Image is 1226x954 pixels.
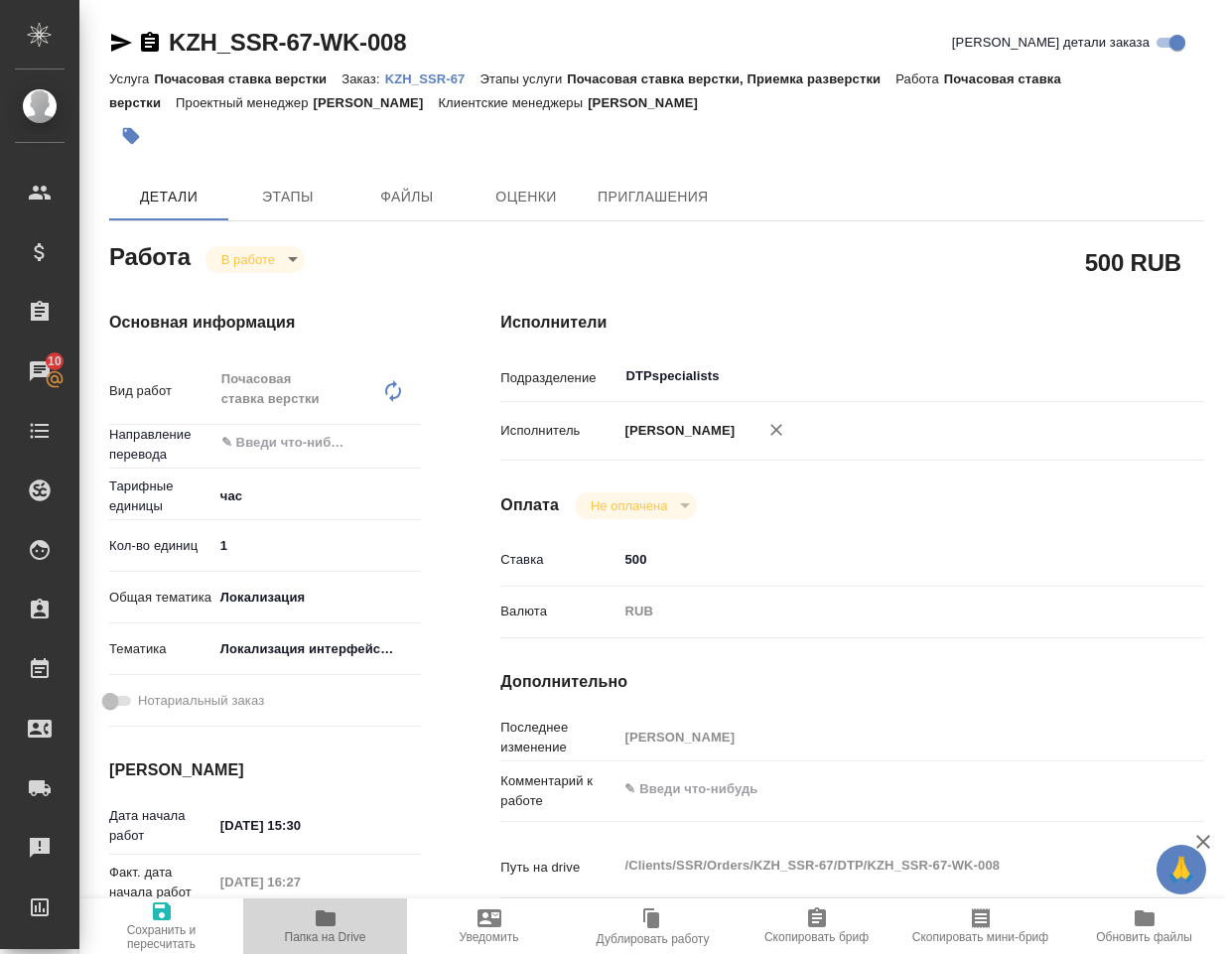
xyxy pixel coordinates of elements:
span: 10 [36,351,73,371]
p: Заказ: [341,71,384,86]
span: Детали [121,185,216,209]
span: Этапы [240,185,336,209]
span: Файлы [359,185,455,209]
button: Обновить файлы [1062,898,1226,954]
p: Проектный менеджер [176,95,313,110]
span: Скопировать бриф [764,930,869,944]
input: Пустое поле [617,723,1145,751]
button: Добавить тэг [109,114,153,158]
button: Open [410,441,414,445]
p: Услуга [109,71,154,86]
span: Уведомить [460,930,519,944]
p: Последнее изменение [500,718,617,757]
button: Дублировать работу [571,898,735,954]
p: Почасовая ставка верстки [109,71,1061,110]
button: Скопировать ссылку для ЯМессенджера [109,31,133,55]
input: ✎ Введи что-нибудь [213,531,422,560]
h2: Работа [109,237,191,273]
p: [PERSON_NAME] [617,421,735,441]
p: Почасовая ставка верстки, Приемка разверстки [567,71,895,86]
span: 🙏 [1164,849,1198,890]
div: В работе [205,246,305,273]
p: Ставка [500,550,617,570]
button: Скопировать мини-бриф [898,898,1062,954]
input: Пустое поле [213,868,387,896]
input: ✎ Введи что-нибудь [213,811,387,840]
p: [PERSON_NAME] [314,95,439,110]
p: Направление перевода [109,425,213,465]
button: Сохранить и пересчитать [79,898,243,954]
a: KZH_SSR-67-WK-008 [169,29,406,56]
div: Локализация интерфейса (ПО или сайта) [213,632,422,666]
button: В работе [215,251,281,268]
button: Скопировать ссылку [138,31,162,55]
p: Факт. дата начала работ [109,863,213,902]
h4: Дополнительно [500,670,1204,694]
a: KZH_SSR-67 [385,69,480,86]
p: Дата начала работ [109,806,213,846]
div: час [213,479,422,513]
div: Локализация [213,581,422,614]
button: Папка на Drive [243,898,407,954]
span: Обновить файлы [1096,930,1192,944]
p: Тарифные единицы [109,477,213,516]
span: Приглашения [598,185,709,209]
span: [PERSON_NAME] детали заказа [952,33,1150,53]
span: Скопировать мини-бриф [912,930,1048,944]
p: Подразделение [500,368,617,388]
p: Комментарий к работе [500,771,617,811]
div: В работе [575,492,697,519]
button: Open [1135,374,1139,378]
a: 10 [5,346,74,396]
p: Путь на drive [500,858,617,878]
button: 🙏 [1157,845,1206,894]
h4: Исполнители [500,311,1204,335]
p: Работа [895,71,944,86]
button: Уведомить [407,898,571,954]
span: Сохранить и пересчитать [91,923,231,951]
input: ✎ Введи что-нибудь [617,545,1145,574]
span: Нотариальный заказ [138,691,264,711]
p: Почасовая ставка верстки [154,71,341,86]
h4: Основная информация [109,311,421,335]
p: Исполнитель [500,421,617,441]
h4: Оплата [500,493,559,517]
p: KZH_SSR-67 [385,71,480,86]
span: Папка на Drive [285,930,366,944]
textarea: /Clients/SSR/Orders/KZH_SSR-67/DTP/KZH_SSR-67-WK-008 [617,849,1145,883]
span: Оценки [478,185,574,209]
p: Клиентские менеджеры [438,95,588,110]
div: RUB [617,595,1145,628]
p: Этапы услуги [479,71,567,86]
p: Кол-во единиц [109,536,213,556]
h2: 500 RUB [1085,245,1181,279]
p: Тематика [109,639,213,659]
h4: [PERSON_NAME] [109,758,421,782]
p: Вид работ [109,381,213,401]
p: [PERSON_NAME] [588,95,713,110]
input: ✎ Введи что-нибудь [219,431,349,455]
button: Не оплачена [585,497,673,514]
button: Удалить исполнителя [754,408,798,452]
span: Дублировать работу [597,932,710,946]
button: Скопировать бриф [735,898,898,954]
p: Общая тематика [109,588,213,608]
p: Валюта [500,602,617,621]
